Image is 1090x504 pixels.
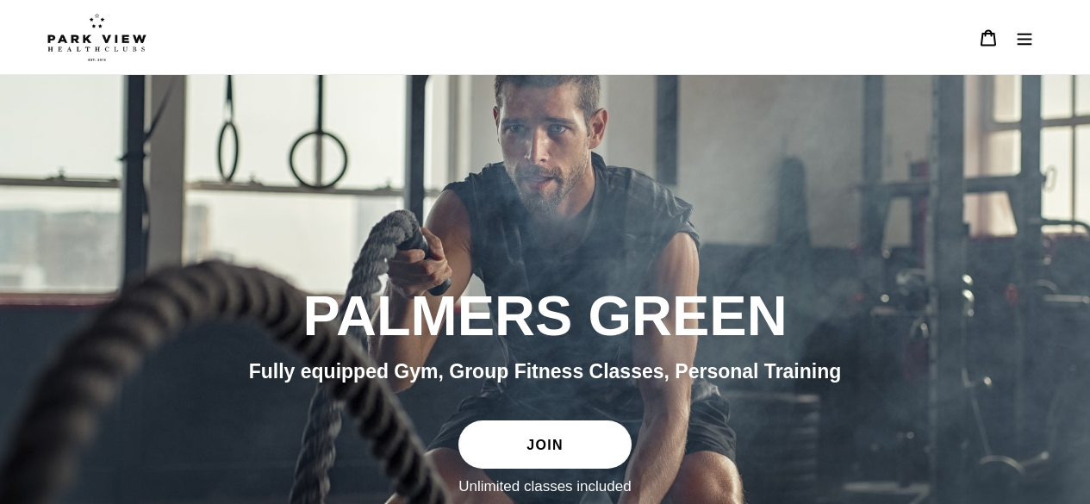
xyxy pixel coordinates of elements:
span: Fully equipped Gym, Group Fitness Classes, Personal Training [249,360,842,383]
label: Unlimited classes included [458,477,631,496]
button: Menu [1006,19,1043,56]
a: JOIN [458,420,631,469]
h2: PALMERS GREEN [76,283,1015,350]
img: Park view health clubs is a gym near you. [47,13,146,61]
